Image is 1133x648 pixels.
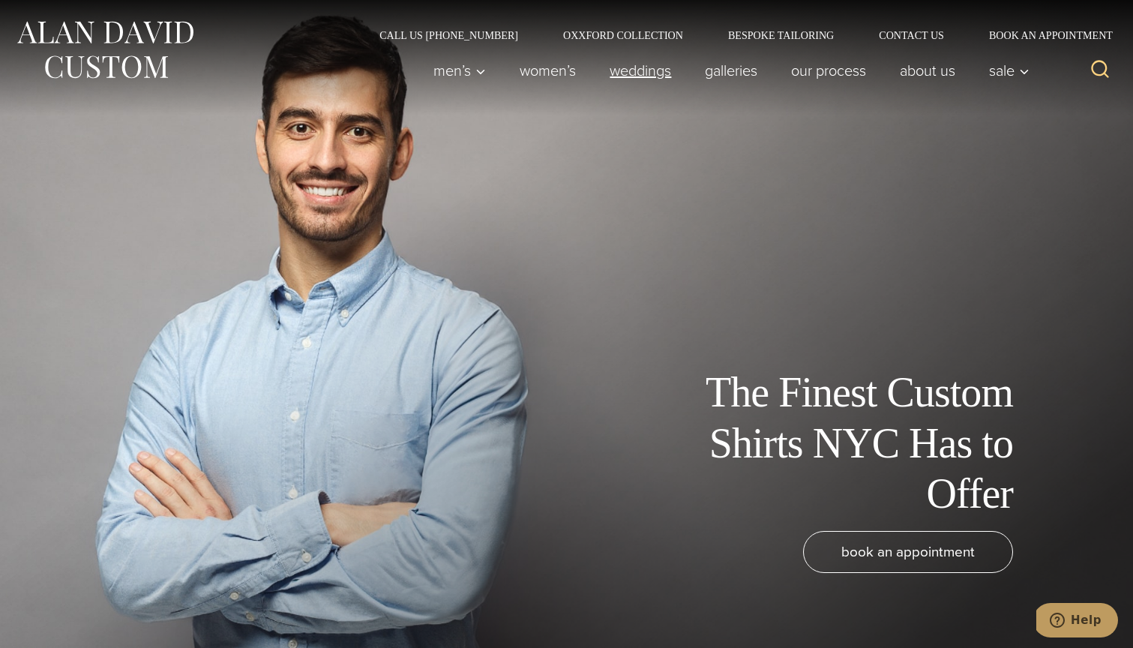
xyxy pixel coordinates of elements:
[973,55,1038,85] button: Child menu of Sale
[803,531,1013,573] a: book an appointment
[1036,603,1118,640] iframe: Opens a widget where you can chat to one of our agents
[593,55,688,85] a: weddings
[841,541,975,562] span: book an appointment
[676,367,1013,519] h1: The Finest Custom Shirts NYC Has to Offer
[541,30,706,40] a: Oxxford Collection
[357,30,541,40] a: Call Us [PHONE_NUMBER]
[688,55,775,85] a: Galleries
[357,30,1118,40] nav: Secondary Navigation
[775,55,883,85] a: Our Process
[15,16,195,83] img: Alan David Custom
[503,55,593,85] a: Women’s
[706,30,856,40] a: Bespoke Tailoring
[856,30,967,40] a: Contact Us
[883,55,973,85] a: About Us
[967,30,1118,40] a: Book an Appointment
[417,55,503,85] button: Child menu of Men’s
[417,55,1038,85] nav: Primary Navigation
[1082,52,1118,88] button: View Search Form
